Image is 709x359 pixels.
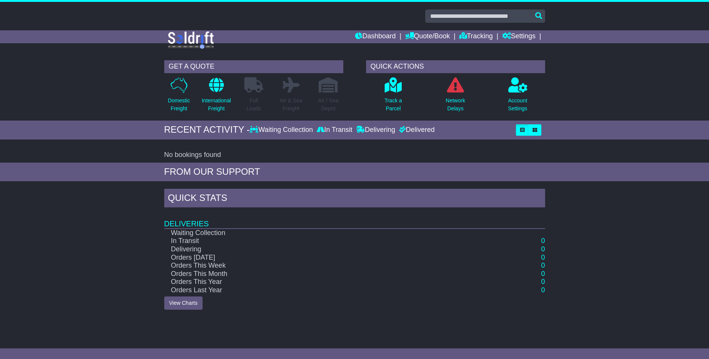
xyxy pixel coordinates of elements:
a: InternationalFreight [201,77,231,117]
a: NetworkDelays [445,77,465,117]
td: Deliveries [164,209,545,229]
p: Full Loads [244,97,263,113]
a: 0 [541,278,545,285]
a: 0 [541,237,545,245]
a: 0 [541,262,545,269]
p: Account Settings [508,97,527,113]
td: Waiting Collection [164,229,490,237]
td: Orders Last Year [164,286,490,295]
p: Track a Parcel [384,97,402,113]
a: Dashboard [355,30,396,43]
div: Delivering [354,126,397,134]
a: 0 [541,286,545,294]
div: RECENT ACTIVITY - [164,124,250,135]
div: In Transit [315,126,354,134]
a: 0 [541,254,545,261]
div: GET A QUOTE [164,60,343,73]
div: QUICK ACTIONS [366,60,545,73]
a: AccountSettings [508,77,528,117]
p: Network Delays [446,97,465,113]
td: In Transit [164,237,490,245]
a: 0 [541,270,545,277]
a: Quote/Book [405,30,450,43]
div: No bookings found [164,151,545,159]
a: Settings [502,30,536,43]
td: Orders [DATE] [164,254,490,262]
a: Track aParcel [384,77,402,117]
a: DomesticFreight [167,77,190,117]
a: 0 [541,245,545,253]
p: Air & Sea Freight [280,97,302,113]
p: International Freight [202,97,231,113]
div: Delivered [397,126,435,134]
p: Air / Sea Depot [318,97,339,113]
p: Domestic Freight [168,97,190,113]
div: FROM OUR SUPPORT [164,166,545,177]
div: Waiting Collection [250,126,314,134]
div: Quick Stats [164,189,545,209]
a: View Charts [164,296,203,310]
td: Orders This Month [164,270,490,278]
td: Delivering [164,245,490,254]
td: Orders This Week [164,262,490,270]
td: Orders This Year [164,278,490,286]
a: Tracking [459,30,493,43]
